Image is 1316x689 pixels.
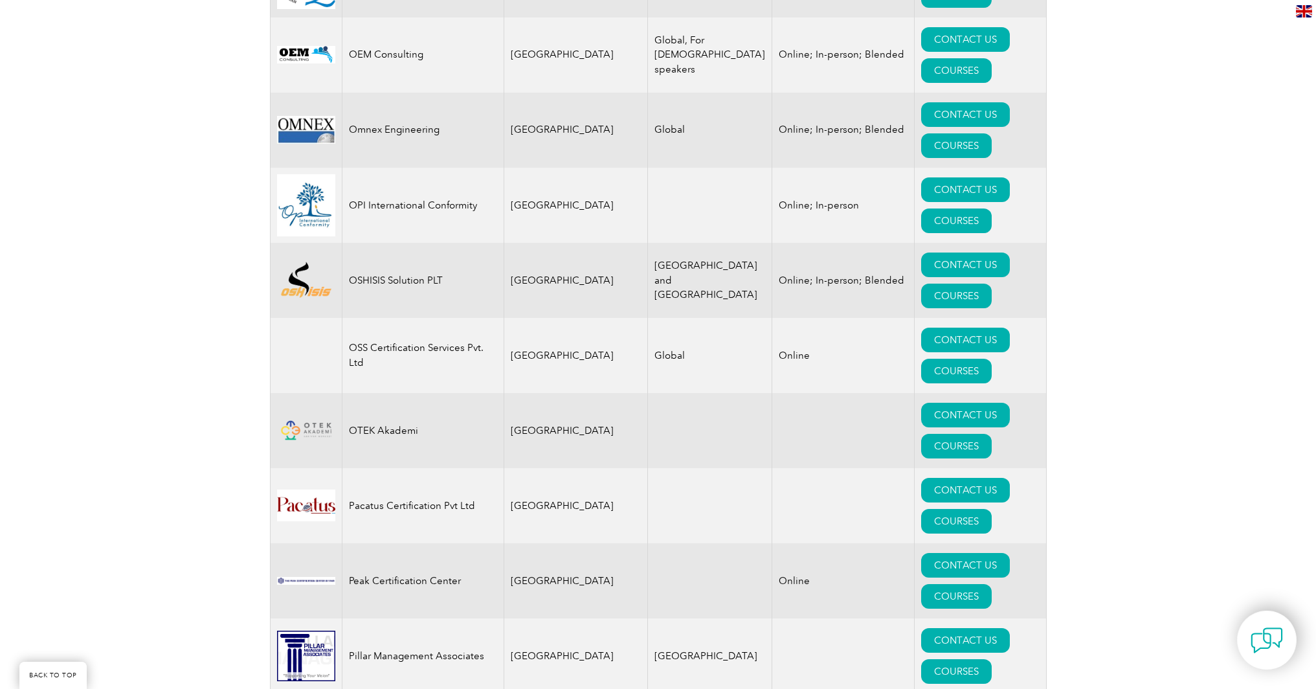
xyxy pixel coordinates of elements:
td: Pacatus Certification Pvt Ltd [342,468,504,543]
a: CONTACT US [921,177,1010,202]
td: [GEOGRAPHIC_DATA] [504,543,648,618]
td: Online [772,543,915,618]
a: COURSES [921,659,992,684]
img: 215d9ff6-1cd1-ef11-a72f-002248108aed-logo.jpg [277,174,335,236]
img: 5113d4a1-7437-ef11-a316-00224812a81c-logo.png [277,261,335,300]
img: a70504ba-a5a0-ef11-8a69-0022489701c2-logo.jpg [277,490,335,521]
td: Online; In-person; Blended [772,93,915,168]
a: COURSES [921,509,992,534]
td: Online [772,318,915,393]
td: [GEOGRAPHIC_DATA] [504,17,648,93]
td: Global, For [DEMOGRAPHIC_DATA] speakers [648,17,772,93]
a: COURSES [921,209,992,233]
td: Online; In-person; Blended [772,243,915,318]
td: [GEOGRAPHIC_DATA] [504,243,648,318]
a: CONTACT US [921,553,1010,578]
td: OSS Certification Services Pvt. Ltd [342,318,504,393]
td: [GEOGRAPHIC_DATA] [504,393,648,468]
td: OPI International Conformity [342,168,504,243]
td: Online; In-person; Blended [772,17,915,93]
td: [GEOGRAPHIC_DATA] and [GEOGRAPHIC_DATA] [648,243,772,318]
a: COURSES [921,584,992,609]
td: [GEOGRAPHIC_DATA] [504,168,648,243]
a: COURSES [921,133,992,158]
img: 676db975-d0d1-ef11-a72f-00224892eff5-logo.png [277,414,335,446]
a: COURSES [921,434,992,458]
a: COURSES [921,284,992,308]
a: COURSES [921,359,992,383]
td: Peak Certification Center [342,543,504,618]
a: CONTACT US [921,628,1010,653]
a: CONTACT US [921,253,1010,277]
img: 112a24ac-d9bc-ea11-a814-000d3a79823d-logo.gif [277,631,335,682]
a: CONTACT US [921,403,1010,427]
td: OSHISIS Solution PLT [342,243,504,318]
a: BACK TO TOP [19,662,87,689]
img: 063414e9-959b-ee11-be37-00224893a058-logo.png [277,577,335,585]
td: [GEOGRAPHIC_DATA] [504,468,648,543]
td: [GEOGRAPHIC_DATA] [504,93,648,168]
img: en [1296,5,1312,17]
td: Online; In-person [772,168,915,243]
a: CONTACT US [921,478,1010,503]
img: 0d2a24ac-d9bc-ea11-a814-000d3a79823d-logo.jpg [277,116,335,144]
a: CONTACT US [921,328,1010,352]
td: OTEK Akademi [342,393,504,468]
img: 931107cc-606f-eb11-a812-00224815377e-logo.png [277,46,335,63]
td: Global [648,318,772,393]
a: CONTACT US [921,102,1010,127]
td: [GEOGRAPHIC_DATA] [504,318,648,393]
a: CONTACT US [921,27,1010,52]
img: contact-chat.png [1251,624,1283,657]
a: COURSES [921,58,992,83]
td: Omnex Engineering [342,93,504,168]
td: OEM Consulting [342,17,504,93]
td: Global [648,93,772,168]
